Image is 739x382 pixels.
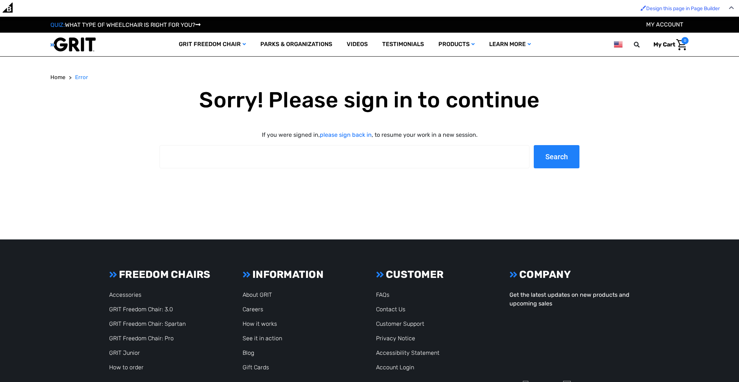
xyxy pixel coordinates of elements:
[172,33,253,56] a: GRIT Freedom Chair
[243,320,277,327] a: How it works
[509,291,630,308] p: Get the latest updates on new products and upcoming sales
[109,291,141,298] a: Accessories
[50,74,65,81] span: Home
[109,306,173,313] a: GRIT Freedom Chair: 3.0
[376,349,439,356] a: Accessibility Statement
[637,37,648,52] input: Search
[50,73,65,82] a: Home
[509,314,630,374] iframe: Form 0
[637,2,723,15] a: Enabled brush for page builder edit. Design this page in Page Builder
[243,291,272,298] a: About GRIT
[534,145,579,168] input: Search
[482,33,538,56] a: Learn More
[320,131,372,138] a: please sign back in
[160,131,580,139] p: If you were signed in, , to resume your work in a new session.
[376,306,405,313] a: Contact Us
[376,268,496,281] h3: CUSTOMER
[50,73,689,82] nav: Breadcrumb
[243,268,363,281] h3: INFORMATION
[614,40,623,49] img: us.png
[431,33,482,56] a: Products
[376,291,389,298] a: FAQs
[646,21,683,28] a: Account
[376,320,424,327] a: Customer Support
[243,335,282,342] a: See it in action
[75,74,88,81] span: Error
[50,37,96,52] img: GRIT All-Terrain Wheelchair and Mobility Equipment
[109,364,144,371] a: How to order
[729,6,734,9] img: Close Admin Bar
[160,87,580,113] h1: Sorry! Please sign in to continue
[109,268,230,281] h3: FREEDOM CHAIRS
[509,268,630,281] h3: COMPANY
[109,335,174,342] a: GRIT Freedom Chair: Pro
[243,306,263,313] a: Careers
[376,335,415,342] a: Privacy Notice
[648,37,689,52] a: Cart with 0 items
[109,320,186,327] a: GRIT Freedom Chair: Spartan
[376,364,414,371] a: Account Login
[646,5,720,12] span: Design this page in Page Builder
[375,33,431,56] a: Testimonials
[253,33,339,56] a: Parks & Organizations
[640,5,646,11] img: Enabled brush for page builder edit.
[653,41,675,48] span: My Cart
[676,39,687,50] img: Cart
[681,37,689,44] span: 0
[243,349,254,356] a: Blog
[109,349,140,356] a: GRIT Junior
[243,364,269,371] a: Gift Cards
[50,21,201,28] a: QUIZ:WHAT TYPE OF WHEELCHAIR IS RIGHT FOR YOU?
[75,73,88,82] a: Error
[339,33,375,56] a: Videos
[50,21,65,28] span: QUIZ:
